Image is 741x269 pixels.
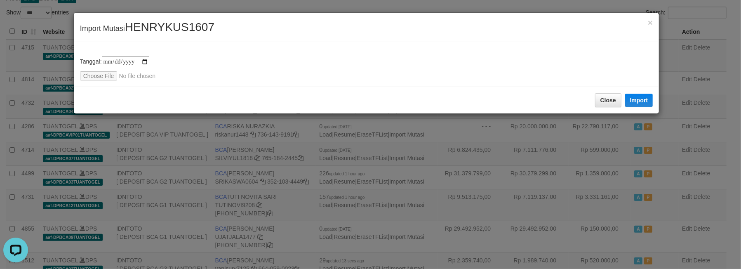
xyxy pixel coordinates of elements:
button: Close [595,93,621,107]
span: × [648,18,653,27]
button: Import [625,94,653,107]
div: Tanggal: [80,57,653,80]
button: Open LiveChat chat widget [3,3,28,28]
span: Import Mutasi [80,24,214,33]
span: HENRYKUS1607 [125,21,214,33]
button: Close [648,18,653,27]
